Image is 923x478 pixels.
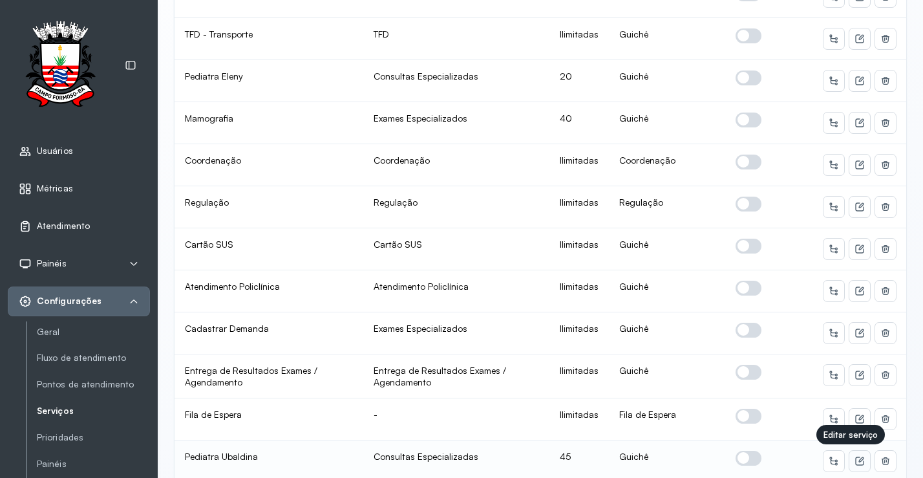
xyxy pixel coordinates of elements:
[374,365,539,387] div: Entrega de Resultados Exames / Agendamento
[549,312,609,354] td: Ilimitadas
[374,239,539,250] div: Cartão SUS
[37,406,150,417] a: Serviços
[374,71,539,82] div: Consultas Especializadas
[374,155,539,166] div: Coordenação
[37,146,73,157] span: Usuários
[19,182,139,195] a: Métricas
[37,379,150,390] a: Pontos de atendimento
[374,451,539,462] div: Consultas Especializadas
[37,456,150,472] a: Painéis
[37,296,101,307] span: Configurações
[549,270,609,312] td: Ilimitadas
[37,459,150,470] a: Painéis
[609,354,725,398] td: Guichê
[37,376,150,393] a: Pontos de atendimento
[609,186,725,228] td: Regulação
[175,228,363,270] td: Cartão SUS
[37,403,150,419] a: Serviços
[175,60,363,102] td: Pediatra Eleny
[549,60,609,102] td: 20
[609,144,725,186] td: Coordenação
[37,432,150,443] a: Prioridades
[609,228,725,270] td: Guichê
[609,18,725,60] td: Guichê
[549,144,609,186] td: Ilimitadas
[37,324,150,340] a: Geral
[175,18,363,60] td: TFD - Transporte
[175,186,363,228] td: Regulação
[37,350,150,366] a: Fluxo de atendimento
[549,18,609,60] td: Ilimitadas
[549,398,609,440] td: Ilimitadas
[175,102,363,144] td: Mamografia
[19,220,139,233] a: Atendimento
[37,183,73,194] span: Métricas
[175,354,363,398] td: Entrega de Resultados Exames / Agendamento
[549,228,609,270] td: Ilimitadas
[37,258,67,269] span: Painéis
[374,28,539,40] div: TFD
[19,145,139,158] a: Usuários
[37,327,150,338] a: Geral
[37,221,90,232] span: Atendimento
[609,102,725,144] td: Guichê
[609,60,725,102] td: Guichê
[37,429,150,446] a: Prioridades
[609,312,725,354] td: Guichê
[609,270,725,312] td: Guichê
[175,144,363,186] td: Coordenação
[374,281,539,292] div: Atendimento Policlínica
[609,398,725,440] td: Fila de Espera
[374,113,539,124] div: Exames Especializados
[175,270,363,312] td: Atendimento Policlínica
[549,354,609,398] td: Ilimitadas
[549,186,609,228] td: Ilimitadas
[175,398,363,440] td: Fila de Espera
[14,21,107,111] img: Logotipo do estabelecimento
[37,353,150,364] a: Fluxo de atendimento
[374,197,539,208] div: Regulação
[374,323,539,334] div: Exames Especializados
[175,312,363,354] td: Cadastrar Demanda
[549,102,609,144] td: 40
[374,409,539,420] div: -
